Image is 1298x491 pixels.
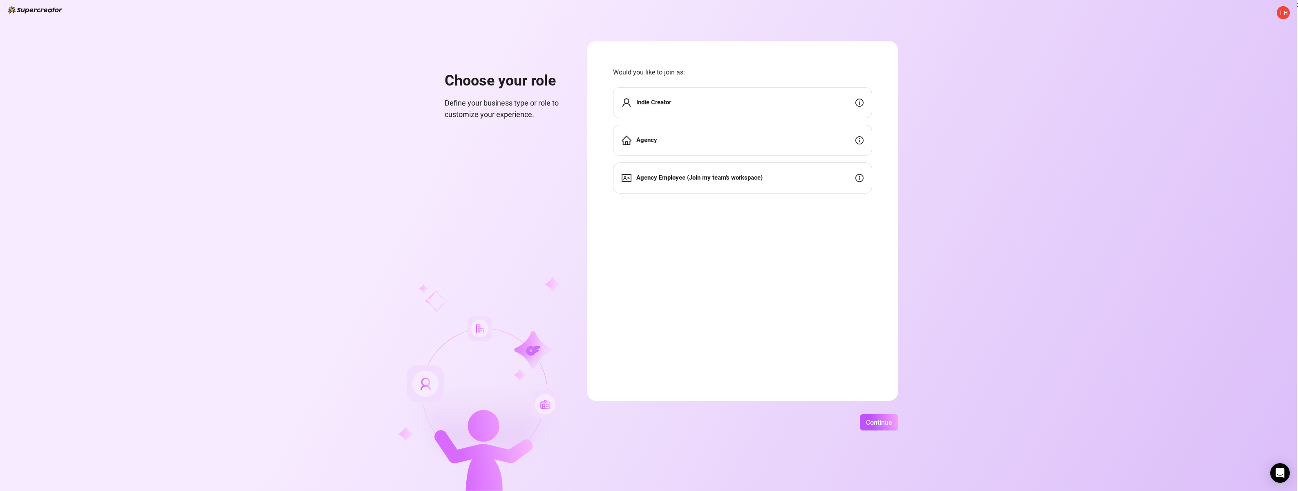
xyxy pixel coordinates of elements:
[855,136,864,144] span: info-circle
[445,72,567,90] h1: Choose your role
[636,99,671,106] strong: Indie Creator
[855,99,864,107] span: info-circle
[1270,463,1290,483] div: Open Intercom Messenger
[622,98,631,108] span: user
[622,173,631,183] span: idcard
[8,6,63,14] img: logo
[636,174,763,181] strong: Agency Employee (Join my team's workspace)
[855,174,864,182] span: info-circle
[860,414,898,430] button: Continue
[622,135,631,145] span: home
[866,419,892,426] span: Continue
[445,97,567,121] span: Define your business type or role to customize your experience.
[636,136,657,144] strong: Agency
[1279,8,1288,17] span: T H
[613,67,872,77] span: Would you like to join as:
